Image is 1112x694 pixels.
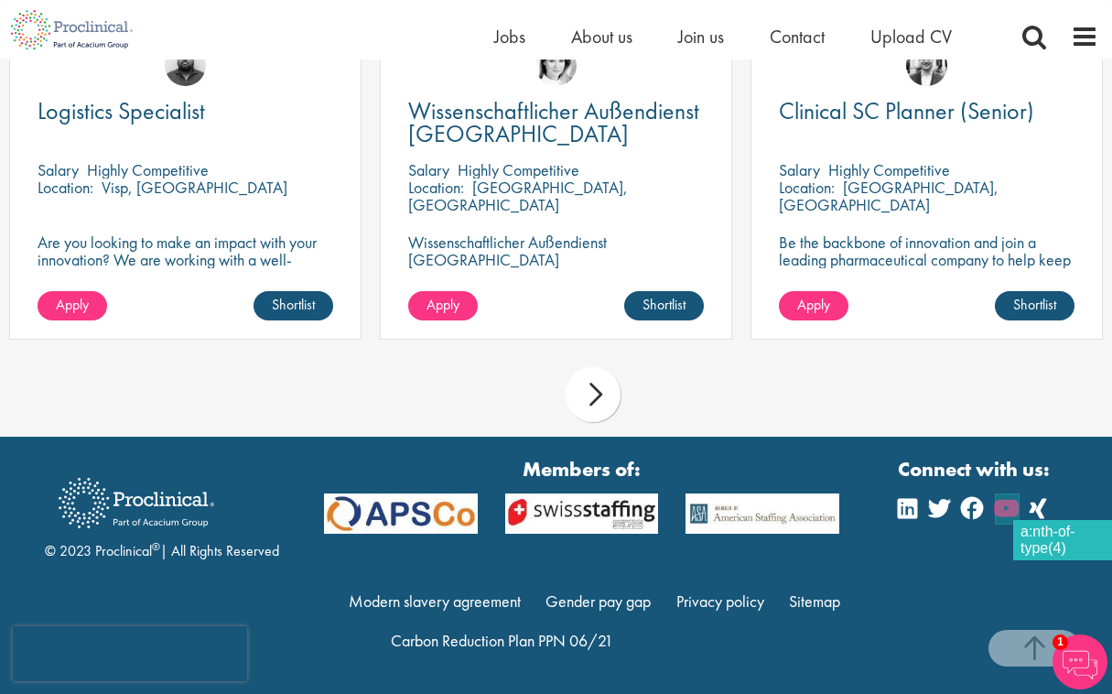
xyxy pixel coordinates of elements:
[906,45,947,86] img: Edward Little
[491,493,672,534] img: APSCo
[38,95,205,126] span: Logistics Specialist
[676,591,764,612] a: Privacy policy
[13,626,247,681] iframe: reCAPTCHA
[152,539,160,554] sup: ®
[545,591,651,612] a: Gender pay gap
[1053,634,1107,689] img: Chatbot
[870,25,952,49] a: Upload CV
[408,291,478,320] a: Apply
[779,177,835,198] span: Location:
[45,465,228,541] img: Proclinical Recruitment
[458,159,579,180] p: Highly Competitive
[770,25,825,49] a: Contact
[566,367,621,422] div: next
[779,233,1074,286] p: Be the backbone of innovation and join a leading pharmaceutical company to help keep life-changin...
[779,291,848,320] a: Apply
[672,493,852,534] img: APSCo
[310,493,491,534] img: APSCo
[678,25,724,49] a: Join us
[797,295,830,314] span: Apply
[87,159,209,180] p: Highly Competitive
[349,591,521,612] a: Modern slavery agreement
[38,177,93,198] span: Location:
[828,159,950,180] p: Highly Competitive
[408,233,704,268] p: Wissenschaftlicher Außendienst [GEOGRAPHIC_DATA]
[408,95,699,149] span: Wissenschaftlicher Außendienst [GEOGRAPHIC_DATA]
[165,45,206,86] img: Ashley Bennett
[391,630,613,651] a: Carbon Reduction Plan PPN 06/21
[38,291,107,320] a: Apply
[995,291,1074,320] a: Shortlist
[408,177,464,198] span: Location:
[324,455,839,483] strong: Members of:
[102,177,287,198] p: Visp, [GEOGRAPHIC_DATA]
[1053,634,1068,650] span: 1
[38,233,333,303] p: Are you looking to make an impact with your innovation? We are working with a well-established ph...
[779,159,820,180] span: Salary
[571,25,632,49] a: About us
[779,177,999,215] p: [GEOGRAPHIC_DATA], [GEOGRAPHIC_DATA]
[56,295,89,314] span: Apply
[779,95,1034,126] span: Clinical SC Planner (Senior)
[408,177,628,215] p: [GEOGRAPHIC_DATA], [GEOGRAPHIC_DATA]
[45,464,279,562] div: © 2023 Proclinical | All Rights Reserved
[494,25,525,49] a: Jobs
[38,159,79,180] span: Salary
[254,291,333,320] a: Shortlist
[408,100,704,146] a: Wissenschaftlicher Außendienst [GEOGRAPHIC_DATA]
[535,45,577,86] img: Greta Prestel
[38,100,333,123] a: Logistics Specialist
[624,291,704,320] a: Shortlist
[779,100,1074,123] a: Clinical SC Planner (Senior)
[408,159,449,180] span: Salary
[426,295,459,314] span: Apply
[789,591,840,612] a: Sitemap
[898,455,1053,483] strong: Connect with us:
